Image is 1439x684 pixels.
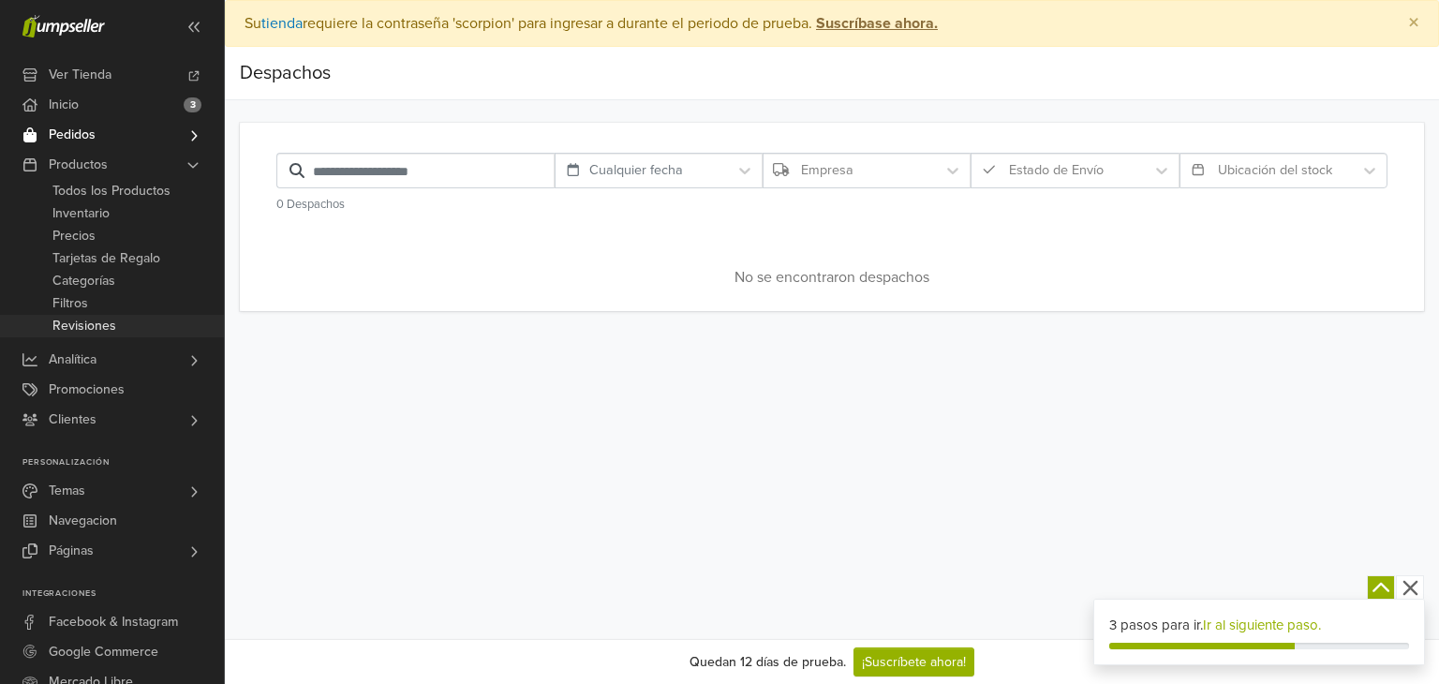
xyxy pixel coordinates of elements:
span: 0 Despachos [276,197,345,212]
span: Inicio [49,90,79,120]
span: Promociones [49,375,125,405]
span: Productos [49,150,108,180]
a: ¡Suscríbete ahora! [853,647,974,677]
a: Ir al siguiente paso. [1203,617,1321,633]
span: Filtros [52,292,88,315]
span: Navegacion [49,506,117,536]
div: Quedan 12 días de prueba. [690,652,846,672]
strong: Suscríbase ahora. [816,14,938,33]
button: Close [1389,1,1438,46]
p: Personalización [22,457,224,468]
span: Pedidos [49,120,96,150]
span: Tarjetas de Regalo [52,247,160,270]
a: Suscríbase ahora. [812,14,938,33]
div: Despachos [240,54,331,92]
span: Temas [49,476,85,506]
span: Google Commerce [49,637,158,667]
div: Ubicación del stock [1190,160,1343,181]
span: Analítica [49,345,96,375]
span: Facebook & Instagram [49,607,178,637]
p: Integraciones [22,588,224,600]
div: Cualquier fecha [565,160,719,181]
span: 3 [184,97,201,112]
span: Categorías [52,270,115,292]
span: Precios [52,225,96,247]
div: Estado de Envío [981,160,1135,181]
div: 3 pasos para ir. [1109,615,1409,636]
span: Inventario [52,202,110,225]
span: Clientes [49,405,96,435]
span: Todos los Productos [52,180,171,202]
span: Revisiones [52,315,116,337]
span: Páginas [49,536,94,566]
span: × [1408,9,1419,37]
a: tienda [261,14,303,33]
span: Ver Tienda [49,60,111,90]
div: No se encontraron despachos [240,244,1424,311]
